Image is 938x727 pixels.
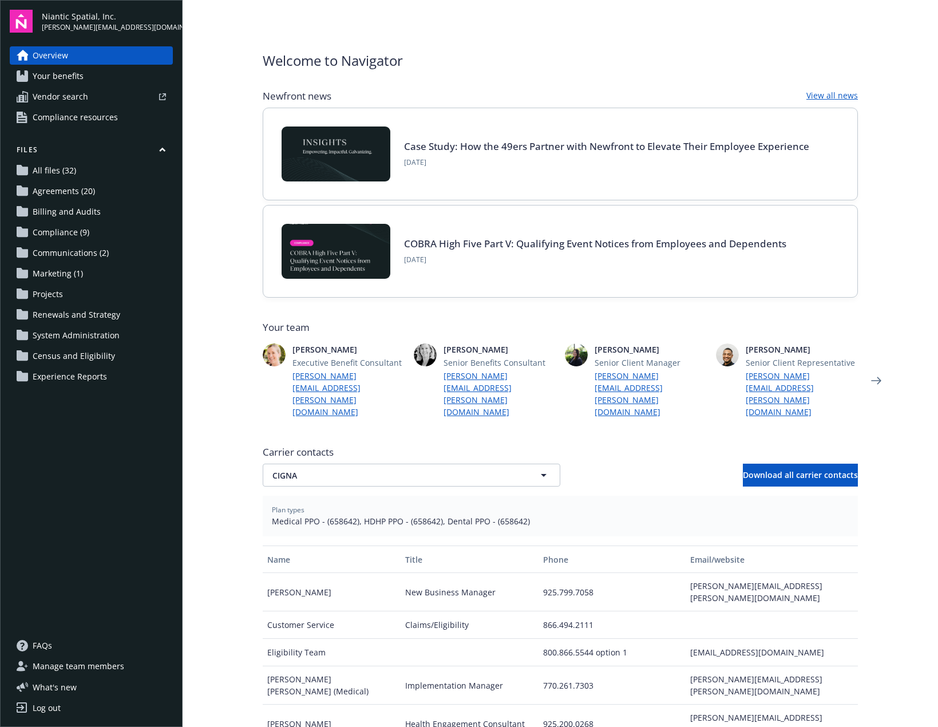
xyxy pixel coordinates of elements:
span: What ' s new [33,681,77,693]
span: Census and Eligibility [33,347,115,365]
div: Name [267,554,396,566]
img: photo [414,343,437,366]
span: Compliance (9) [33,223,89,242]
a: Projects [10,285,173,303]
span: Senior Client Manager [595,357,707,369]
span: Manage team members [33,657,124,675]
a: System Administration [10,326,173,345]
span: [DATE] [404,255,786,265]
a: [PERSON_NAME][EMAIL_ADDRESS][PERSON_NAME][DOMAIN_NAME] [746,370,858,418]
img: photo [716,343,739,366]
button: Download all carrier contacts [743,464,858,487]
a: [PERSON_NAME][EMAIL_ADDRESS][PERSON_NAME][DOMAIN_NAME] [444,370,556,418]
a: Census and Eligibility [10,347,173,365]
span: Billing and Audits [33,203,101,221]
button: Niantic Spatial, Inc.[PERSON_NAME][EMAIL_ADDRESS][DOMAIN_NAME] [42,10,173,33]
a: Experience Reports [10,368,173,386]
div: New Business Manager [401,573,539,611]
span: FAQs [33,637,52,655]
a: COBRA High Five Part V: Qualifying Event Notices from Employees and Dependents [404,237,786,250]
a: FAQs [10,637,173,655]
a: Next [867,372,885,390]
span: Communications (2) [33,244,109,262]
span: Projects [33,285,63,303]
a: [PERSON_NAME][EMAIL_ADDRESS][PERSON_NAME][DOMAIN_NAME] [595,370,707,418]
div: 800.866.5544 option 1 [539,639,685,666]
span: Niantic Spatial, Inc. [42,10,173,22]
button: Email/website [686,546,858,573]
div: Customer Service [263,611,401,639]
a: Renewals and Strategy [10,306,173,324]
div: 770.261.7303 [539,666,685,705]
div: Log out [33,699,61,717]
span: Overview [33,46,68,65]
button: Title [401,546,539,573]
a: Compliance resources [10,108,173,127]
span: [PERSON_NAME] [444,343,556,355]
span: Download all carrier contacts [743,469,858,480]
div: Email/website [690,554,853,566]
span: [DATE] [404,157,809,168]
a: Case Study: How the 49ers Partner with Newfront to Elevate Their Employee Experience [404,140,809,153]
div: Claims/Eligibility [401,611,539,639]
a: Compliance (9) [10,223,173,242]
a: Vendor search [10,88,173,106]
img: navigator-logo.svg [10,10,33,33]
span: All files (32) [33,161,76,180]
a: Communications (2) [10,244,173,262]
div: Eligibility Team [263,639,401,666]
div: 925.799.7058 [539,573,685,611]
a: Marketing (1) [10,264,173,283]
a: Manage team members [10,657,173,675]
a: Agreements (20) [10,182,173,200]
div: 866.494.2111 [539,611,685,639]
span: Compliance resources [33,108,118,127]
div: [PERSON_NAME][EMAIL_ADDRESS][PERSON_NAME][DOMAIN_NAME] [686,666,858,705]
div: Phone [543,554,680,566]
div: [PERSON_NAME][EMAIL_ADDRESS][PERSON_NAME][DOMAIN_NAME] [686,573,858,611]
img: photo [263,343,286,366]
span: CIGNA [272,469,510,481]
img: Card Image - INSIGHTS copy.png [282,127,390,181]
a: Billing and Audits [10,203,173,221]
span: [PERSON_NAME] [746,343,858,355]
a: Overview [10,46,173,65]
span: System Administration [33,326,120,345]
a: [PERSON_NAME][EMAIL_ADDRESS][PERSON_NAME][DOMAIN_NAME] [292,370,405,418]
button: Phone [539,546,685,573]
img: BLOG-Card Image - Compliance - COBRA High Five Pt 5 - 09-11-25.jpg [282,224,390,279]
img: photo [565,343,588,366]
button: CIGNA [263,464,560,487]
span: Vendor search [33,88,88,106]
a: View all news [806,89,858,103]
div: [PERSON_NAME] [263,573,401,611]
span: Experience Reports [33,368,107,386]
span: Your team [263,321,858,334]
div: Implementation Manager [401,666,539,705]
span: Senior Benefits Consultant [444,357,556,369]
span: Senior Client Representative [746,357,858,369]
span: Medical PPO - (658642), HDHP PPO - (658642), Dental PPO - (658642) [272,515,849,527]
button: What's new [10,681,95,693]
span: Newfront news [263,89,331,103]
a: Your benefits [10,67,173,85]
button: Files [10,145,173,159]
button: Name [263,546,401,573]
span: Agreements (20) [33,182,95,200]
span: [PERSON_NAME] [292,343,405,355]
a: All files (32) [10,161,173,180]
span: Marketing (1) [33,264,83,283]
span: [PERSON_NAME] [595,343,707,355]
span: Plan types [272,505,849,515]
span: [PERSON_NAME][EMAIL_ADDRESS][DOMAIN_NAME] [42,22,173,33]
div: Title [405,554,534,566]
span: Carrier contacts [263,445,858,459]
span: Renewals and Strategy [33,306,120,324]
div: [EMAIL_ADDRESS][DOMAIN_NAME] [686,639,858,666]
span: Welcome to Navigator [263,50,403,71]
div: [PERSON_NAME] [PERSON_NAME] (Medical) [263,666,401,705]
span: Executive Benefit Consultant [292,357,405,369]
span: Your benefits [33,67,84,85]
